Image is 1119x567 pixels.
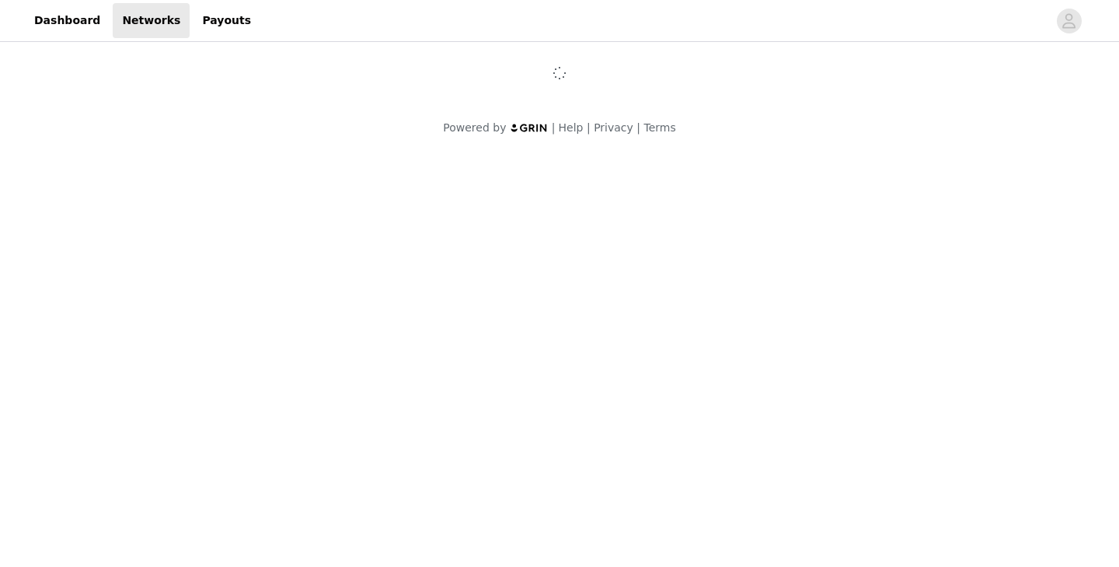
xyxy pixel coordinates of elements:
[113,3,190,38] a: Networks
[510,123,549,133] img: logo
[193,3,260,38] a: Payouts
[443,121,506,134] span: Powered by
[552,121,556,134] span: |
[587,121,591,134] span: |
[25,3,110,38] a: Dashboard
[643,121,675,134] a: Terms
[594,121,633,134] a: Privacy
[636,121,640,134] span: |
[1061,9,1076,33] div: avatar
[559,121,584,134] a: Help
